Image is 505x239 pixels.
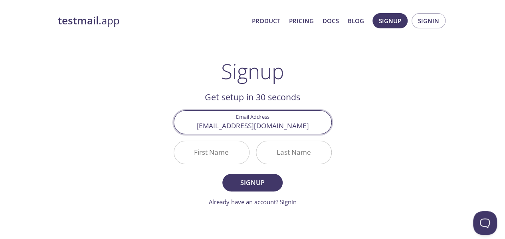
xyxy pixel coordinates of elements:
[379,16,401,26] span: Signup
[412,13,446,28] button: Signin
[418,16,439,26] span: Signin
[231,177,273,188] span: Signup
[222,174,282,191] button: Signup
[174,90,332,104] h2: Get setup in 30 seconds
[372,13,408,28] button: Signup
[473,211,497,235] iframe: Help Scout Beacon - Open
[58,14,99,28] strong: testmail
[348,16,364,26] a: Blog
[252,16,280,26] a: Product
[289,16,314,26] a: Pricing
[58,14,246,28] a: testmail.app
[221,59,284,83] h1: Signup
[323,16,339,26] a: Docs
[209,198,297,206] a: Already have an account? Signin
